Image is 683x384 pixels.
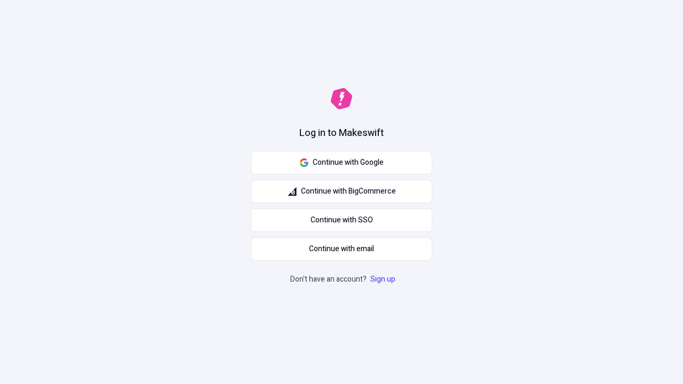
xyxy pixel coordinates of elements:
span: Continue with BigCommerce [301,186,396,197]
button: Continue with BigCommerce [251,180,432,203]
span: Continue with email [309,243,374,255]
a: Sign up [368,274,398,285]
button: Continue with email [251,237,432,261]
span: Continue with Google [313,157,384,169]
p: Don't have an account? [290,274,398,285]
h1: Log in to Makeswift [299,126,384,140]
a: Continue with SSO [251,209,432,232]
button: Continue with Google [251,151,432,174]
